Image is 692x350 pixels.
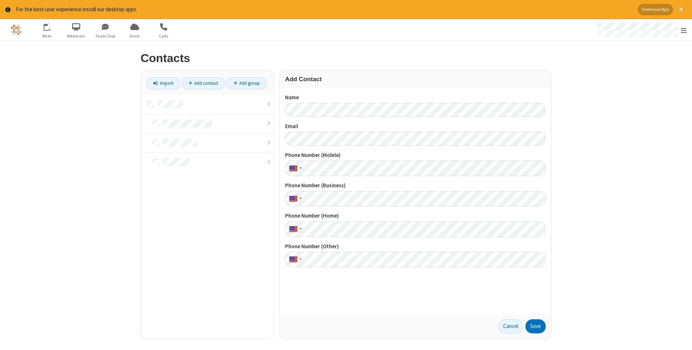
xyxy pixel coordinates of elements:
label: Name [285,93,546,102]
span: Calls [150,33,177,39]
div: United States: + 1 [285,252,304,267]
button: Download App [638,4,673,15]
span: Team Chat [92,33,119,39]
div: United States: + 1 [285,191,304,207]
iframe: Chat [674,331,687,345]
h3: Add Contact [285,76,546,83]
button: Close alert [675,4,687,15]
button: Logo [3,19,30,41]
div: 12 [48,23,54,29]
h2: Contacts [141,52,551,65]
div: Open menu [590,19,692,41]
label: Email [285,122,546,131]
img: QA Selenium DO NOT DELETE OR CHANGE [11,25,22,35]
a: Add group [226,77,267,89]
span: Meet [34,33,61,39]
a: Import [146,77,180,89]
span: Webinars [63,33,90,39]
label: Phone Number (Other) [285,242,546,251]
a: Add contact [182,77,225,89]
label: Phone Number (Business) [285,181,546,190]
div: United States: + 1 [285,222,304,237]
label: Phone Number (Mobile) [285,151,546,159]
label: Phone Number (Home) [285,212,546,220]
div: For the best user experience install our desktop apps. [16,5,633,14]
div: United States: + 1 [285,161,304,176]
button: Save [525,319,546,334]
a: Cancel [498,319,523,334]
span: Drive [121,33,148,39]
